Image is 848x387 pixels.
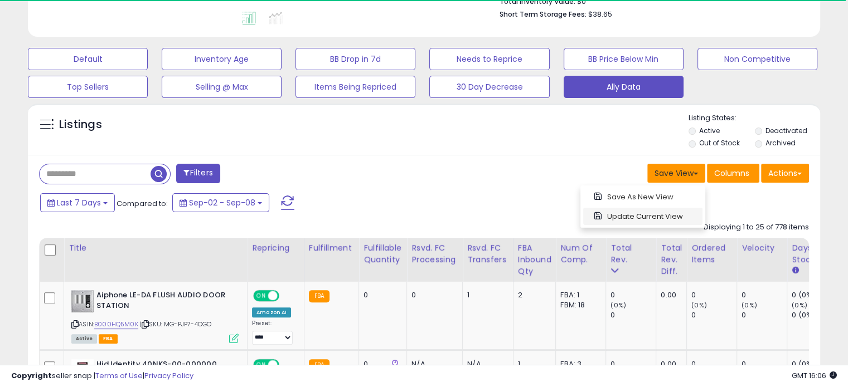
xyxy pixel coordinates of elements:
div: Title [69,242,243,254]
div: ASIN: [71,290,239,342]
span: Columns [714,168,749,179]
h5: Listings [59,117,102,133]
button: Save View [647,164,705,183]
div: Total Rev. [610,242,651,266]
div: 0 [742,290,787,300]
div: 0 [364,290,398,300]
div: Rsvd. FC Transfers [467,242,508,266]
div: Fulfillment [309,242,354,254]
div: Velocity [742,242,782,254]
strong: Copyright [11,370,52,381]
div: 0 [742,310,787,320]
div: 0 [742,359,787,369]
button: Filters [176,164,220,183]
div: Days In Stock [792,242,832,266]
button: Ally Data [564,76,684,98]
div: Displaying 1 to 25 of 778 items [704,222,809,233]
div: 1 [518,359,547,369]
button: Top Sellers [28,76,148,98]
span: Last 7 Days [57,197,101,208]
p: Listing States: [689,113,820,124]
small: (0%) [691,301,707,310]
span: ON [254,360,268,369]
div: Preset: [252,320,295,345]
div: N/A [467,359,505,369]
small: FBA [309,290,329,302]
div: 1 [467,290,505,300]
button: Needs to Reprice [429,48,549,70]
small: (0%) [792,301,807,310]
div: 0 (0%) [792,359,837,369]
span: $38.65 [588,9,612,19]
a: Update Current View [583,208,702,225]
button: Items Being Repriced [295,76,415,98]
b: Short Term Storage Fees: [500,9,587,19]
span: Sep-02 - Sep-08 [189,197,255,208]
small: (0%) [610,301,626,310]
div: Fulfillable Quantity [364,242,402,266]
label: Out of Stock [699,138,740,148]
div: N/A [411,359,454,369]
div: 0 [364,359,398,369]
div: Amazon AI [252,307,291,317]
button: Columns [707,164,759,183]
div: 0 [610,359,656,369]
span: FBA [99,334,118,344]
span: OFF [278,291,295,301]
button: 30 Day Decrease [429,76,549,98]
div: Repricing [252,242,299,254]
div: 0 [610,290,656,300]
a: Privacy Policy [144,370,193,381]
a: Terms of Use [95,370,143,381]
span: All listings currently available for purchase on Amazon [71,334,97,344]
div: Num of Comp. [560,242,601,266]
div: FBM: 18 [560,300,597,310]
small: Days In Stock. [792,266,798,276]
div: 0.00 [661,290,678,300]
img: 31ObpeQjwsL._SL40_.jpg [71,359,94,381]
div: 0 [610,310,656,320]
div: 0 (0%) [792,310,837,320]
a: Save As New View [583,188,702,205]
div: Total Rev. Diff. [661,242,682,277]
div: Rsvd. FC Processing [411,242,458,266]
div: 0 (0%) [792,290,837,300]
button: Non Competitive [697,48,817,70]
button: Selling @ Max [162,76,282,98]
span: | SKU: MG-PJP7-4CGO [140,320,211,329]
b: Aiphone LE-DA FLUSH AUDIO DOOR STATION [96,290,232,313]
div: 0.00 [661,359,678,369]
button: Sep-02 - Sep-08 [172,193,269,212]
label: Archived [765,138,795,148]
div: 0 [411,290,454,300]
div: 0 [691,290,736,300]
span: Compared to: [117,198,168,209]
div: FBA: 1 [560,290,597,300]
small: FBA [309,359,329,371]
button: BB Drop in 7d [295,48,415,70]
span: 2025-09-16 16:06 GMT [792,370,837,381]
div: 0 [691,310,736,320]
button: Last 7 Days [40,193,115,212]
button: Inventory Age [162,48,282,70]
a: B000HQ5M0K [94,320,138,329]
div: 0 [691,359,736,369]
small: (0%) [742,301,757,310]
img: 51MgUk3GCHL._SL40_.jpg [71,290,94,312]
button: Default [28,48,148,70]
span: ON [254,291,268,301]
div: FBA: 3 [560,359,597,369]
label: Active [699,126,720,135]
button: BB Price Below Min [564,48,684,70]
div: seller snap | | [11,371,193,381]
div: Ordered Items [691,242,732,266]
button: Actions [761,164,809,183]
div: FBA inbound Qty [518,242,551,277]
div: 2 [518,290,547,300]
label: Deactivated [765,126,807,135]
